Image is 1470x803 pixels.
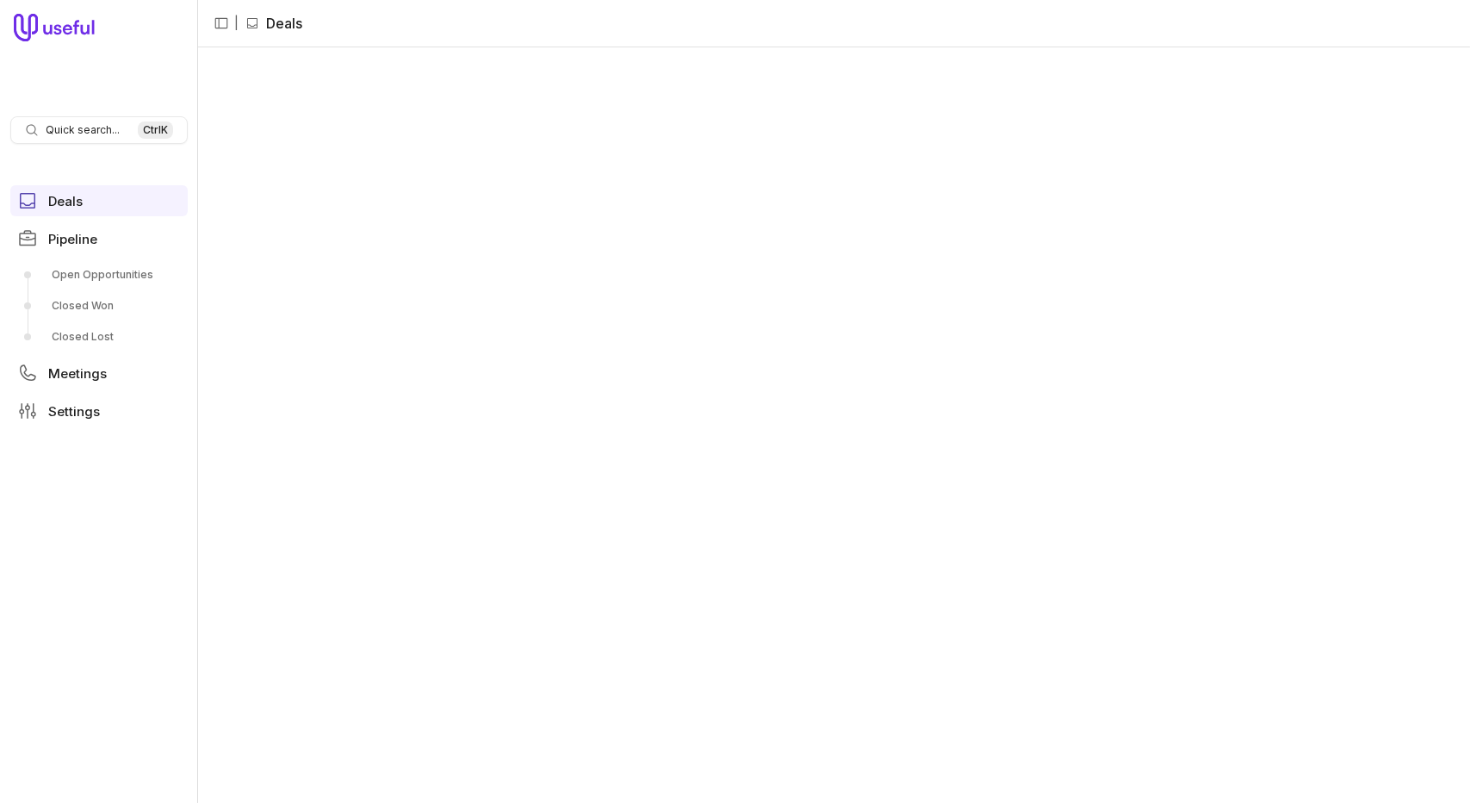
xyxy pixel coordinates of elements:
[10,223,188,254] a: Pipeline
[10,358,188,389] a: Meetings
[46,123,120,137] span: Quick search...
[48,367,107,380] span: Meetings
[48,405,100,418] span: Settings
[48,233,97,246] span: Pipeline
[10,292,188,320] a: Closed Won
[10,323,188,351] a: Closed Lost
[10,261,188,289] a: Open Opportunities
[10,261,188,351] div: Pipeline submenu
[138,121,173,139] kbd: Ctrl K
[234,13,239,34] span: |
[48,195,83,208] span: Deals
[208,10,234,36] button: Collapse sidebar
[10,185,188,216] a: Deals
[10,395,188,426] a: Settings
[245,13,302,34] li: Deals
